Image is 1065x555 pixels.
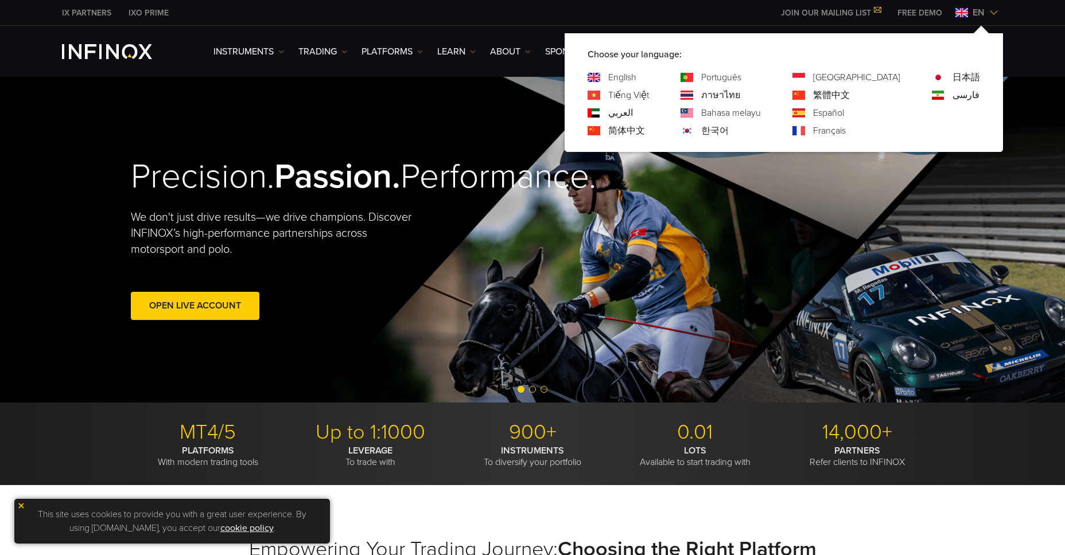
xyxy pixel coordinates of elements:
p: 900+ [456,420,609,445]
a: Instruments [213,45,284,58]
a: Language [813,106,844,120]
a: SPONSORSHIPS [545,45,611,58]
span: Go to slide 3 [541,386,547,393]
strong: Passion. [274,156,401,197]
span: en [968,6,989,19]
a: INFINOX [53,7,120,19]
h2: Precision. Performance. [131,156,492,198]
p: With modern trading tools [131,445,285,468]
strong: PARTNERS [834,445,880,456]
p: 14,000+ [780,420,934,445]
strong: LEVERAGE [348,445,392,456]
p: MT4/5 [131,420,285,445]
p: 0.01 [618,420,772,445]
p: To diversify your portfolio [456,445,609,468]
strong: INSTRUMENTS [501,445,564,456]
a: Language [701,71,741,84]
a: Language [608,71,636,84]
a: Language [608,88,649,102]
a: INFINOX MENU [889,7,951,19]
a: Language [701,88,740,102]
a: Language [608,106,633,120]
p: To trade with [293,445,447,468]
p: Up to 1:1000 [293,420,447,445]
a: INFINOX [120,7,177,19]
img: yellow close icon [17,502,25,510]
a: Learn [437,45,476,58]
a: Language [953,88,980,102]
a: JOIN OUR MAILING LIST [772,8,889,18]
a: TRADING [298,45,347,58]
a: Language [813,88,850,102]
a: Language [608,124,645,138]
p: Available to start trading with [618,445,772,468]
a: Language [701,124,729,138]
strong: LOTS [684,445,706,456]
a: Language [813,124,846,138]
strong: PLATFORMS [182,445,234,456]
a: ABOUT [490,45,531,58]
a: INFINOX Logo [62,44,179,59]
p: Choose your language: [588,48,980,61]
p: This site uses cookies to provide you with a great user experience. By using [DOMAIN_NAME], you a... [20,505,324,538]
a: Language [953,71,980,84]
p: Refer clients to INFINOX [780,445,934,468]
a: Language [813,71,900,84]
span: Go to slide 1 [518,386,524,393]
a: Language [701,106,761,120]
a: Open Live Account [131,292,259,320]
p: We don't just drive results—we drive champions. Discover INFINOX’s high-performance partnerships ... [131,209,420,257]
a: cookie policy [220,522,274,534]
a: PLATFORMS [362,45,423,58]
span: Go to slide 2 [529,386,536,393]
